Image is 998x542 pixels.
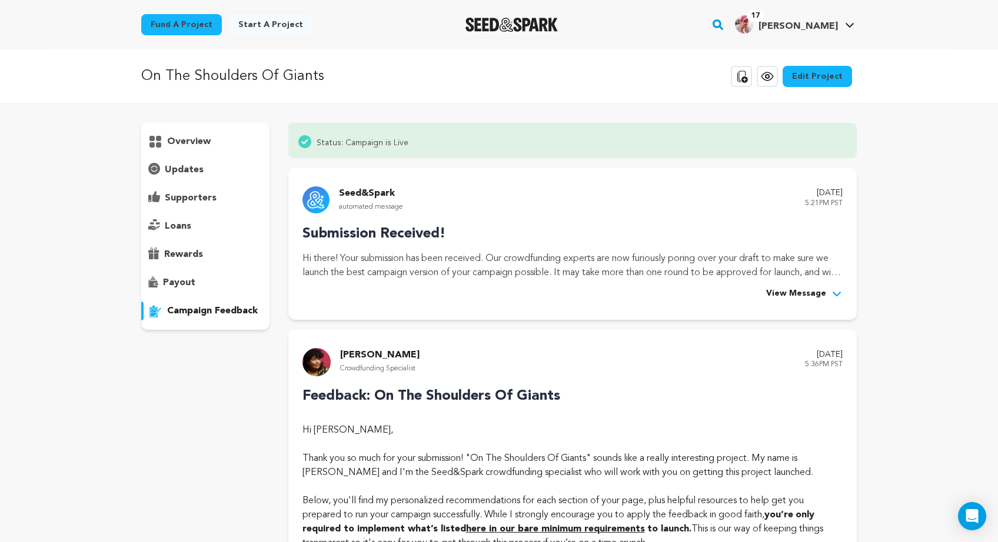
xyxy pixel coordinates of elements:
[163,276,195,290] p: payout
[735,15,838,34] div: Scott D.'s Profile
[733,12,857,37] span: Scott D.'s Profile
[167,135,211,149] p: overview
[766,287,843,301] button: View Message
[141,217,270,236] button: loans
[759,22,838,31] span: [PERSON_NAME]
[229,14,312,35] a: Start a project
[465,18,558,32] a: Seed&Spark Homepage
[783,66,852,87] a: Edit Project
[165,191,217,205] p: supporters
[465,18,558,32] img: Seed&Spark Logo Dark Mode
[764,510,793,520] strong: you’re
[141,132,270,151] button: overview
[141,160,270,179] button: updates
[141,189,270,208] button: supporters
[165,163,204,177] p: updates
[340,348,420,362] p: [PERSON_NAME]
[766,287,826,301] span: View Message
[302,223,843,245] p: Submission Received!
[302,252,843,280] p: Hi there! Your submission has been received. Our crowdfunding experts are now furiously poring ov...
[340,362,420,376] p: Crowdfunding Specialist
[958,502,986,530] div: Open Intercom Messenger
[141,14,222,35] a: Fund a project
[302,348,331,376] img: 9732bf93d350c959.jpg
[165,219,191,233] p: loans
[805,186,843,200] p: [DATE]
[317,135,408,149] span: Status: Campaign is Live
[805,197,843,210] p: 5:21PM PST
[141,66,324,87] p: On The Shoulders Of Giants
[735,15,754,34] img: 73bbabdc3393ef94.png
[805,358,843,372] p: 5:36PM PST
[466,524,645,534] a: here in our bare minimum requirements
[141,273,270,292] button: payout
[141,302,270,320] button: campaign feedback
[302,423,843,480] p: Hi [PERSON_NAME], Thank you so much for your submission! "On The Shoulders Of Giants" sounds like...
[167,304,258,318] p: campaign feedback
[805,348,843,362] p: [DATE]
[339,200,403,214] p: automated message
[647,524,691,534] strong: to launch.
[339,186,403,200] p: Seed&Spark
[733,12,857,34] a: Scott D.'s Profile
[164,247,203,262] p: rewards
[302,510,814,534] strong: only required to implement what’s listed
[302,386,843,407] p: Feedback: On The Shoulders Of Giants
[141,245,270,264] button: rewards
[747,10,764,22] span: 17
